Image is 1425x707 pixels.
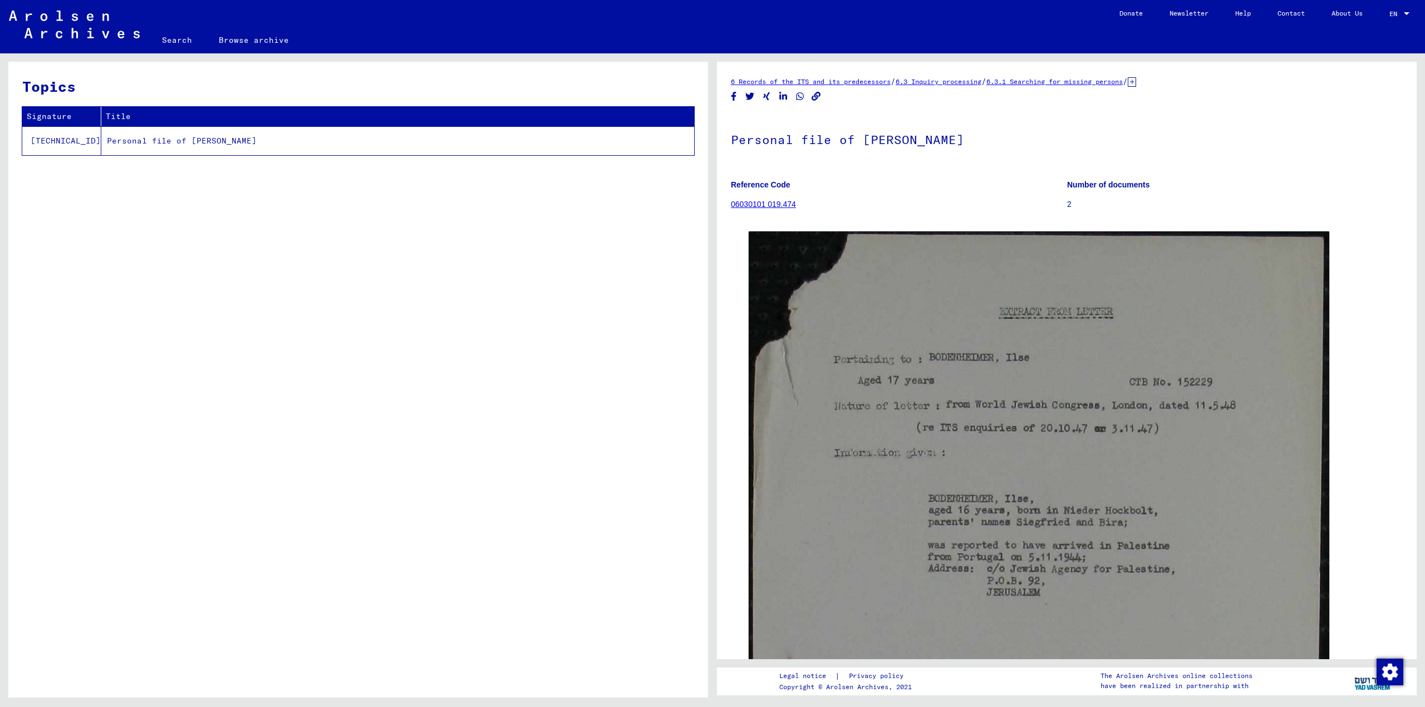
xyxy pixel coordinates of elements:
a: 06030101 019.474 [731,200,796,209]
img: yv_logo.png [1352,667,1394,695]
td: [TECHNICAL_ID] [22,126,101,155]
img: Change consent [1377,659,1403,685]
b: Reference Code [731,180,790,189]
a: Legal notice [779,670,835,682]
button: Share on Xing [761,90,773,103]
button: Share on Twitter [744,90,756,103]
p: The Arolsen Archives online collections [1100,671,1252,681]
p: Copyright © Arolsen Archives, 2021 [779,682,917,692]
span: / [1123,76,1128,86]
td: Personal file of [PERSON_NAME] [101,126,694,155]
button: Share on LinkedIn [778,90,789,103]
span: EN [1389,10,1402,18]
div: | [779,670,917,682]
p: have been realized in partnership with [1100,681,1252,691]
a: Privacy policy [840,670,917,682]
button: Copy link [810,90,822,103]
button: Share on Facebook [728,90,740,103]
button: Share on WhatsApp [794,90,806,103]
img: Arolsen_neg.svg [9,11,140,38]
span: / [981,76,986,86]
th: Signature [22,107,101,126]
a: Search [149,27,205,53]
h3: Topics [22,76,694,97]
h1: Personal file of [PERSON_NAME] [731,114,1403,163]
a: 6.3.1 Searching for missing persons [986,77,1123,86]
span: / [891,76,896,86]
a: Browse archive [205,27,302,53]
b: Number of documents [1067,180,1150,189]
a: 6.3 Inquiry processing [896,77,981,86]
div: Change consent [1376,658,1403,685]
th: Title [101,107,694,126]
p: 2 [1067,199,1403,210]
a: 6 Records of the ITS and its predecessors [731,77,891,86]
